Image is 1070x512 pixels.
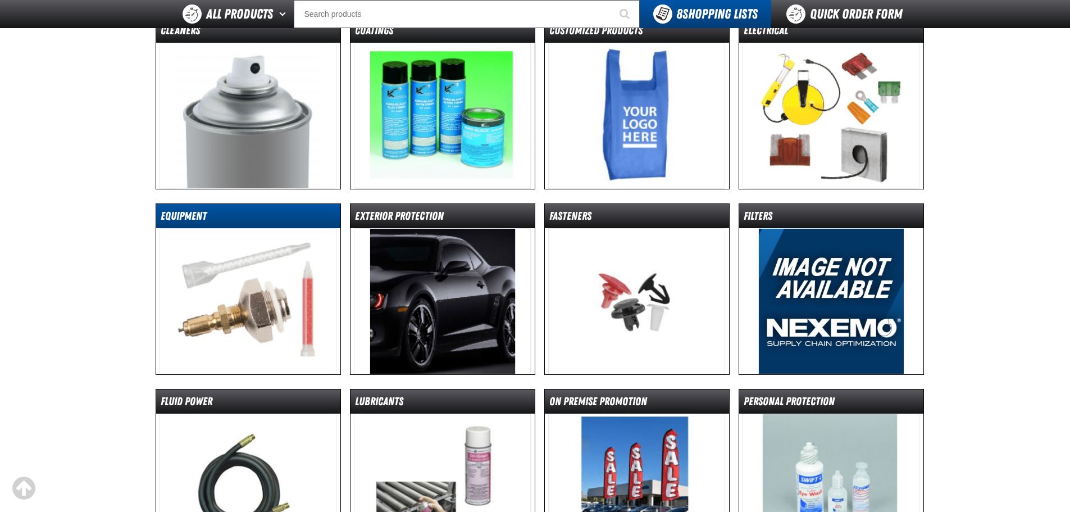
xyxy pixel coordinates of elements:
[739,394,923,414] dt: Personal Protection
[544,18,730,189] a: Customized Products
[676,6,758,22] span: Shopping Lists
[743,43,919,189] img: Electrical
[545,23,729,43] dt: Customized Products
[354,43,531,189] img: Coatings
[548,43,725,189] img: Customized Products
[156,394,340,414] dt: Fluid Power
[739,18,924,189] a: Electrical
[350,209,535,228] dt: Exterior Protection
[350,394,535,414] dt: Lubricants
[160,43,336,189] img: Cleaners
[545,394,729,414] dt: On Premise Promotion
[548,228,725,374] img: Fasteners
[350,18,535,189] a: Coatings
[350,23,535,43] dt: Coatings
[156,203,341,375] a: Equipment
[156,18,341,189] a: Cleaners
[156,23,340,43] dt: Cleaners
[544,203,730,375] a: Fasteners
[676,6,682,22] strong: 8
[739,23,923,43] dt: Electrical
[11,476,36,501] div: Scroll to the top
[758,228,904,374] img: Filters
[739,209,923,228] dt: Filters
[156,209,340,228] dt: Equipment
[739,203,924,375] a: Filters
[354,228,531,374] img: Exterior Protection
[350,203,535,375] a: Exterior Protection
[206,4,273,24] span: All Products
[545,209,729,228] dt: Fasteners
[160,228,336,374] img: Equipment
